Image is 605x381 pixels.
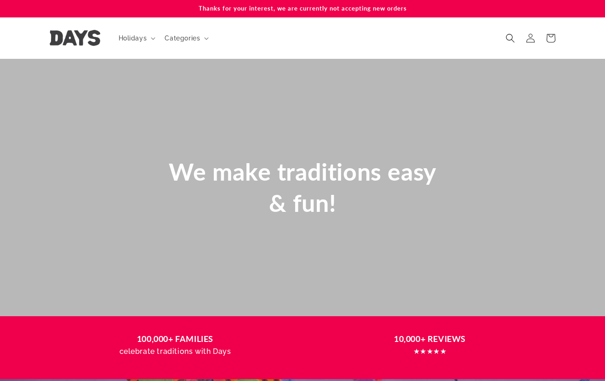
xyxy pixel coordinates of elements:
summary: Categories [159,28,212,48]
h3: 10,000+ REVIEWS [311,333,548,345]
p: ★★★★★ [311,345,548,358]
summary: Search [500,28,520,48]
span: Categories [165,34,200,42]
span: We make traditions easy & fun! [169,157,436,217]
img: Days United [50,30,100,46]
span: Holidays [119,34,147,42]
h3: 100,000+ FAMILIES [57,333,294,345]
summary: Holidays [113,28,160,48]
p: celebrate traditions with Days [57,345,294,358]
